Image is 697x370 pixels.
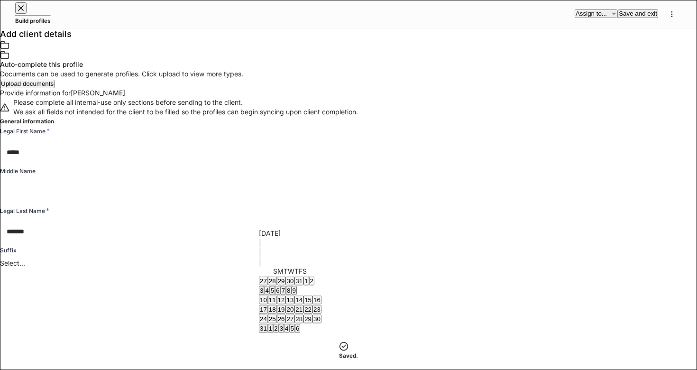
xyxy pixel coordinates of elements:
[312,305,321,314] button: 23
[259,229,321,238] div: [DATE]
[303,277,309,286] button: 1
[576,10,617,17] div: Assign to...
[268,277,277,286] button: 28
[312,296,321,305] button: 16
[294,277,303,286] button: 31
[259,248,261,257] button: Previous month
[303,314,312,324] button: 29
[268,305,277,314] button: 18
[303,305,312,314] button: 22
[285,314,294,324] button: 27
[294,296,303,305] button: 14
[292,286,297,295] button: 9
[284,324,289,333] button: 4
[268,314,277,324] button: 25
[13,107,358,117] p: We ask all fields not intended for the client to be filled so the profiles can begin syncing upon...
[294,305,303,314] button: 21
[270,286,275,295] button: 5
[259,314,268,324] button: 24
[285,277,294,286] button: 30
[294,267,299,276] span: Thursday
[259,277,268,286] button: 27
[284,267,288,276] span: Tuesday
[268,296,277,305] button: 11
[295,324,300,333] button: 6
[273,324,278,333] button: 2
[339,351,358,361] h5: Saved.
[277,305,286,314] button: 19
[285,296,294,305] button: 13
[1,81,54,87] div: Upload documents
[277,296,286,305] button: 12
[13,98,358,107] div: Please complete all internal-use only sections before sending to the client.
[15,16,51,26] h5: Build profiles
[575,9,618,18] button: Assign to...
[259,286,264,295] button: 3
[277,267,284,276] span: Monday
[259,305,268,314] button: 17
[294,314,303,324] button: 28
[618,9,658,18] button: Save and exit
[259,324,268,333] button: 31
[277,314,286,324] button: 26
[259,296,268,305] button: 10
[299,267,303,276] span: Friday
[309,277,314,286] button: 2
[264,286,269,295] button: 4
[277,277,286,286] button: 29
[259,239,261,248] button: calendar view is open, switch to year view
[303,296,312,305] button: 15
[259,258,261,267] button: Next month
[275,286,280,295] button: 6
[286,286,291,295] button: 8
[303,267,307,276] span: Saturday
[312,314,321,324] button: 30
[290,324,295,333] button: 5
[285,305,294,314] button: 20
[268,324,273,333] button: 1
[279,324,284,333] button: 3
[273,267,277,276] span: Sunday
[619,10,657,17] div: Save and exit
[288,267,294,276] span: Wednesday
[281,286,286,295] button: 7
